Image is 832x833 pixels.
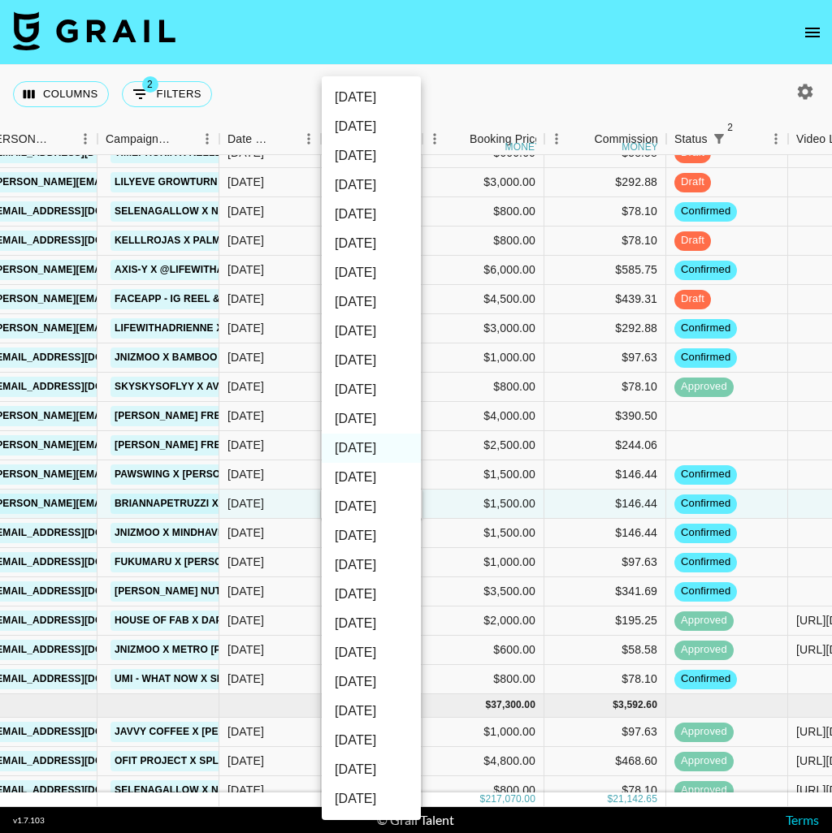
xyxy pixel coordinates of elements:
[322,609,421,638] li: [DATE]
[322,258,421,287] li: [DATE]
[322,726,421,755] li: [DATE]
[322,755,421,784] li: [DATE]
[322,346,421,375] li: [DATE]
[322,667,421,697] li: [DATE]
[322,521,421,550] li: [DATE]
[322,200,421,229] li: [DATE]
[322,317,421,346] li: [DATE]
[322,463,421,492] li: [DATE]
[322,170,421,200] li: [DATE]
[322,229,421,258] li: [DATE]
[322,83,421,112] li: [DATE]
[322,550,421,580] li: [DATE]
[322,784,421,814] li: [DATE]
[322,375,421,404] li: [DATE]
[322,697,421,726] li: [DATE]
[322,404,421,434] li: [DATE]
[322,580,421,609] li: [DATE]
[322,141,421,170] li: [DATE]
[322,434,421,463] li: [DATE]
[322,638,421,667] li: [DATE]
[322,492,421,521] li: [DATE]
[322,112,421,141] li: [DATE]
[322,287,421,317] li: [DATE]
